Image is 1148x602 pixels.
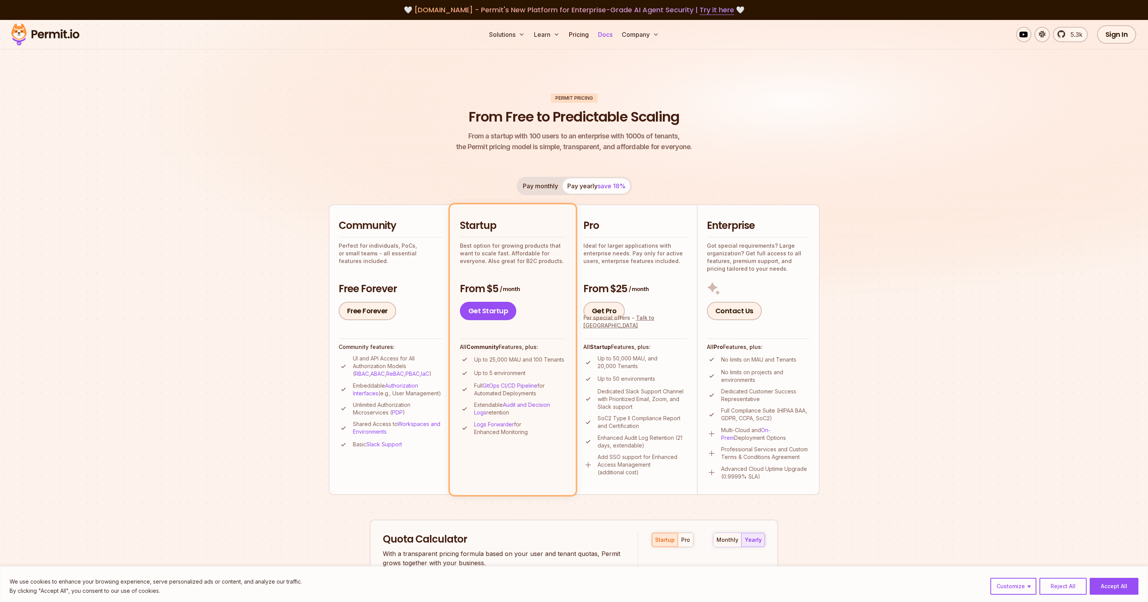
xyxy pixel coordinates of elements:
p: for Enhanced Monitoring [474,421,566,436]
p: Advanced Cloud Uptime Upgrade (0.9999% SLA) [721,465,810,480]
h3: Free Forever [339,282,442,296]
h2: Community [339,219,442,233]
p: Enhanced Audit Log Retention (21 days, extendable) [598,434,688,449]
p: SoC2 Type II Compliance Report and Certification [598,414,688,430]
div: pro [681,536,690,544]
h3: From $25 [583,282,688,296]
p: Full for Automated Deployments [474,382,566,397]
h4: All Features, plus: [583,343,688,351]
p: Up to 50 environments [598,375,655,383]
span: From a startup with 100 users to an enterprise with 1000s of tenants, [456,131,692,141]
p: Unlimited Authorization Microservices ( ) [353,401,442,416]
h4: All Features, plus: [707,343,810,351]
p: Professional Services and Custom Terms & Conditions Agreement [721,446,810,461]
a: Sign In [1097,25,1136,44]
a: Docs [595,27,616,42]
p: Embeddable (e.g., User Management) [353,382,442,397]
a: 5.3k [1053,27,1088,42]
p: Dedicated Slack Support Channel with Prioritized Email, Zoom, and Slack support [598,388,688,411]
span: / month [629,285,649,293]
span: / month [500,285,520,293]
h2: Quota Calculator [383,533,624,546]
button: Accept All [1090,578,1138,595]
a: PDP [392,409,403,416]
p: Got special requirements? Large organization? Get full access to all features, premium support, a... [707,242,810,273]
p: Perfect for individuals, PoCs, or small teams - all essential features included. [339,242,442,265]
a: Contact Us [707,302,762,320]
button: Company [619,27,662,42]
h3: From $5 [460,282,566,296]
strong: Pro [713,344,723,350]
strong: Community [466,344,499,350]
p: the Permit pricing model is simple, transparent, and affordable for everyone. [456,131,692,152]
strong: Startup [590,344,611,350]
button: Learn [531,27,563,42]
img: Permit logo [8,21,83,48]
p: We use cookies to enhance your browsing experience, serve personalized ads or content, and analyz... [10,577,302,586]
a: Audit and Decision Logs [474,401,550,416]
h2: Startup [460,219,566,233]
a: Free Forever [339,302,396,320]
a: RBAC [355,370,369,377]
a: PBAC [405,370,420,377]
span: 5.3k [1066,30,1082,39]
button: Customize [990,578,1036,595]
a: ReBAC [386,370,404,377]
p: Ideal for larger applications with enterprise needs. Pay only for active users, enterprise featur... [583,242,688,265]
p: Extendable retention [474,401,566,416]
p: No limits on projects and environments [721,368,810,384]
div: monthly [716,536,738,544]
a: Get Startup [460,302,517,320]
p: Up to 25,000 MAU and 100 Tenants [474,356,564,364]
p: Basic [353,441,402,448]
h1: From Free to Predictable Scaling [469,107,679,127]
h4: All Features, plus: [460,343,566,351]
a: Get Pro [583,302,625,320]
h2: Enterprise [707,219,810,233]
p: With a transparent pricing formula based on your user and tenant quotas, Permit grows together wi... [383,549,624,567]
div: 🤍 🤍 [18,5,1130,15]
p: Add SSO support for Enhanced Access Management (additional cost) [598,453,688,476]
p: Up to 50,000 MAU, and 20,000 Tenants [598,355,688,370]
a: On-Prem [721,427,771,441]
a: Logs Forwarder [474,421,514,428]
div: For special offers - [583,314,688,329]
button: Pay monthly [518,178,563,194]
h4: Community features: [339,343,442,351]
button: Reject All [1039,578,1087,595]
p: Shared Access to [353,420,442,436]
p: Dedicated Customer Success Representative [721,388,810,403]
p: Up to 5 environment [474,369,525,377]
h2: Pro [583,219,688,233]
a: IaC [421,370,429,377]
button: Solutions [486,27,528,42]
p: Full Compliance Suite (HIPAA BAA, GDPR, CCPA, SoC2) [721,407,810,422]
a: ABAC [371,370,385,377]
a: Authorization Interfaces [353,382,418,396]
div: Permit Pricing [551,94,598,103]
span: [DOMAIN_NAME] - Permit's New Platform for Enterprise-Grade AI Agent Security | [414,5,734,15]
a: Try it here [700,5,734,15]
p: No limits on MAU and Tenants [721,356,796,364]
p: By clicking "Accept All", you consent to our use of cookies. [10,586,302,595]
p: Multi-Cloud and Deployment Options [721,426,810,442]
p: Best option for growing products that want to scale fast. Affordable for everyone. Also great for... [460,242,566,265]
p: UI and API Access for All Authorization Models ( , , , , ) [353,355,442,378]
a: Slack Support [366,441,402,447]
a: Pricing [566,27,592,42]
a: GitOps CI/CD Pipeline [483,382,537,389]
